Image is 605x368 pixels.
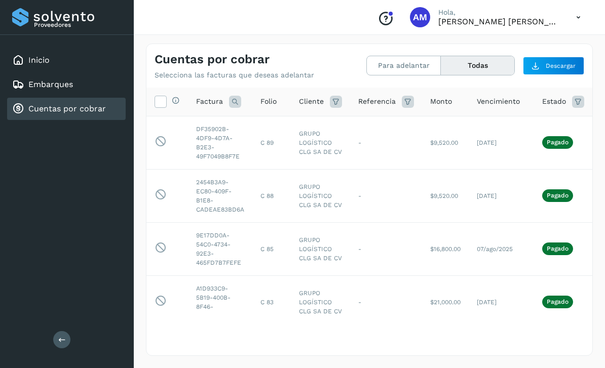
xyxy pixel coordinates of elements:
a: Embarques [28,79,73,89]
div: Embarques [7,73,126,96]
p: Pagado [547,298,569,305]
button: Descargar [523,57,584,75]
td: - [350,169,422,222]
td: - [350,116,422,169]
td: GRUPO LOGÍSTICO CLG SA DE CV [291,116,350,169]
span: Factura [196,96,223,107]
td: $21,000.00 [422,275,469,329]
span: Cliente [299,96,324,107]
p: Selecciona las facturas que deseas adelantar [155,71,314,79]
p: Pagado [547,139,569,146]
td: - [350,275,422,329]
td: GRUPO LOGÍSTICO CLG SA DE CV [291,275,350,329]
span: Descargar [546,61,576,70]
td: A1D933C9-5B19-400B-8F46-D517F6627374 [188,275,252,329]
span: Monto [430,96,452,107]
td: C 85 [252,222,291,275]
div: Cuentas por cobrar [7,98,126,120]
p: Pagado [547,192,569,199]
td: DF35902B-4DF9-4D7A-B2E3-49F7049B8F7E [188,116,252,169]
td: GRUPO LOGÍSTICO CLG SA DE CV [291,169,350,222]
a: Inicio [28,55,50,65]
td: C 88 [252,169,291,222]
td: 07/ago/2025 [469,222,534,275]
td: [DATE] [469,275,534,329]
a: Cuentas por cobrar [28,104,106,113]
td: [DATE] [469,116,534,169]
td: 2454B3A9-EC80-409F-B1E8-CADEAE83BD6A [188,169,252,222]
span: Vencimiento [477,96,520,107]
button: Todas [441,56,514,75]
td: C 89 [252,116,291,169]
td: [DATE] [469,169,534,222]
div: Inicio [7,49,126,71]
td: - [350,222,422,275]
p: Pagado [547,245,569,252]
td: 9E17DD0A-54C0-4734-92E3-465FD7B7FEFE [188,222,252,275]
p: ALONZO MARTINEZ ESCORZA [438,17,560,26]
span: Estado [542,96,566,107]
span: Referencia [358,96,396,107]
td: C 83 [252,275,291,329]
td: $9,520.00 [422,169,469,222]
td: $16,800.00 [422,222,469,275]
p: Proveedores [34,21,122,28]
button: Para adelantar [367,56,441,75]
td: $9,520.00 [422,116,469,169]
td: GRUPO LOGÍSTICO CLG SA DE CV [291,222,350,275]
span: Folio [260,96,277,107]
h4: Cuentas por cobrar [155,52,270,67]
p: Hola, [438,8,560,17]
